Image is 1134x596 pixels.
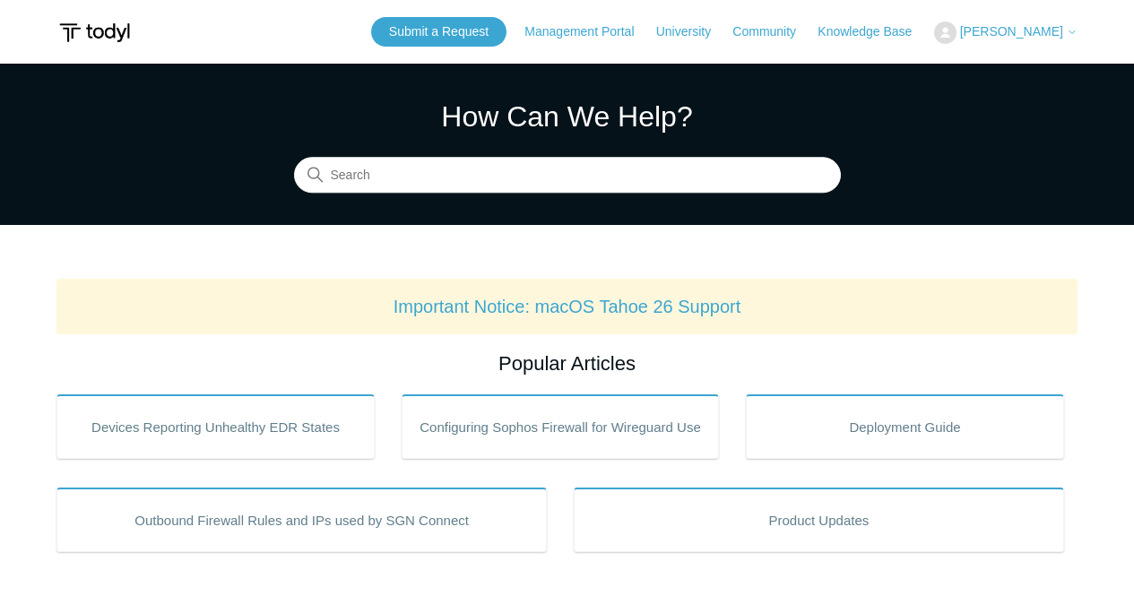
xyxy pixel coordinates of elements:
a: Management Portal [524,22,652,41]
input: Search [294,158,841,194]
h2: Popular Articles [56,349,1078,378]
a: Configuring Sophos Firewall for Wireguard Use [402,394,720,459]
a: Important Notice: macOS Tahoe 26 Support [394,297,741,316]
span: [PERSON_NAME] [960,24,1063,39]
a: Outbound Firewall Rules and IPs used by SGN Connect [56,488,547,552]
h1: How Can We Help? [294,95,841,138]
a: Knowledge Base [818,22,930,41]
a: Community [732,22,814,41]
a: Deployment Guide [746,394,1064,459]
img: Todyl Support Center Help Center home page [56,16,133,49]
a: University [656,22,729,41]
button: [PERSON_NAME] [934,22,1078,44]
a: Devices Reporting Unhealthy EDR States [56,394,375,459]
a: Submit a Request [371,17,506,47]
a: Product Updates [574,488,1064,552]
